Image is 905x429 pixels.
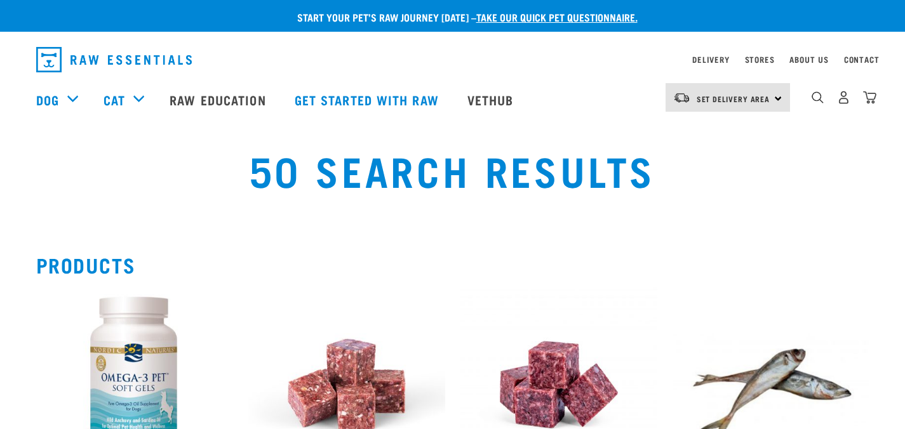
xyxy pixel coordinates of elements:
[26,42,880,77] nav: dropdown navigation
[812,91,824,103] img: home-icon-1@2x.png
[476,14,638,20] a: take our quick pet questionnaire.
[174,147,732,192] h1: 50 Search Results
[789,57,828,62] a: About Us
[36,253,869,276] h2: Products
[673,92,690,103] img: van-moving.png
[157,74,281,125] a: Raw Education
[863,91,876,104] img: home-icon@2x.png
[844,57,880,62] a: Contact
[282,74,455,125] a: Get started with Raw
[745,57,775,62] a: Stores
[104,90,125,109] a: Cat
[837,91,850,104] img: user.png
[697,96,770,101] span: Set Delivery Area
[36,47,192,72] img: Raw Essentials Logo
[455,74,530,125] a: Vethub
[36,90,59,109] a: Dog
[692,57,729,62] a: Delivery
